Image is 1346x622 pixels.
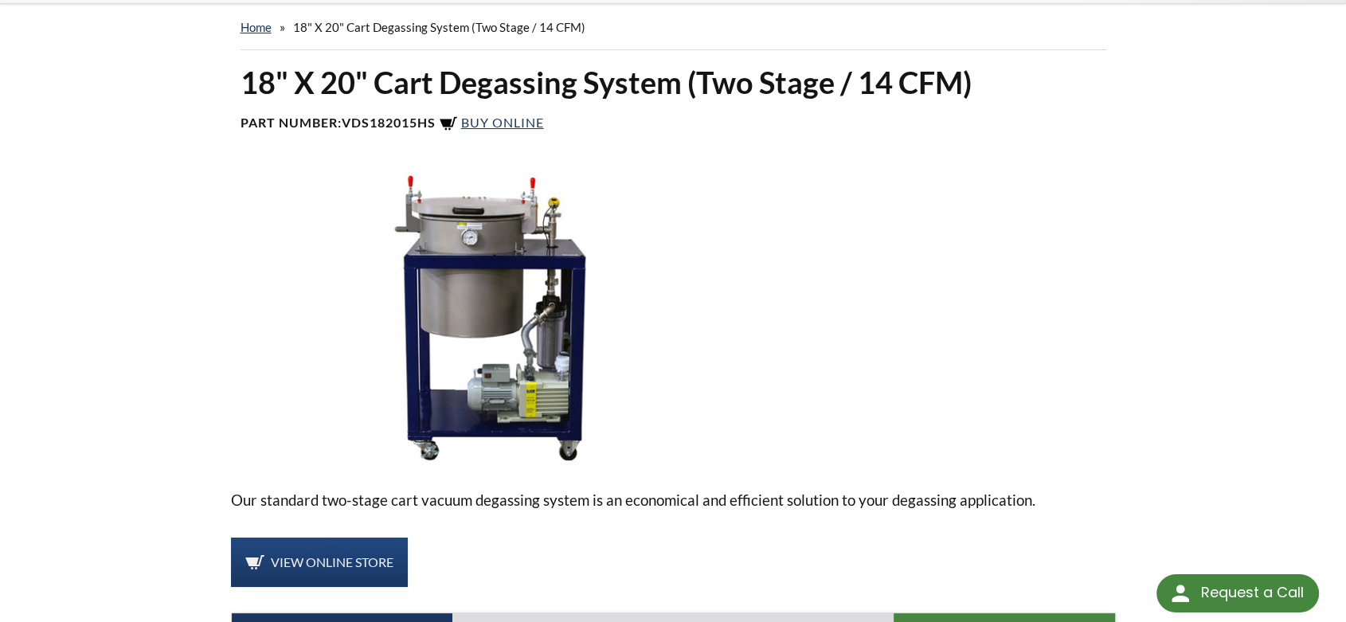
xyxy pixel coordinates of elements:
[271,554,393,569] span: View Online Store
[241,5,1106,50] div: »
[439,115,544,130] a: Buy Online
[231,538,408,587] a: View Online Store
[293,20,585,34] span: 18" X 20" Cart Degassing System (Two Stage / 14 CFM)
[231,488,1116,512] p: Our standard two-stage cart vacuum degassing system is an economical and efficient solution to yo...
[1156,574,1319,612] div: Request a Call
[342,115,436,130] b: VDS182015HS
[461,115,544,130] span: Buy Online
[1200,574,1303,611] div: Request a Call
[231,172,749,463] img: Cart Degas System ”18" X 20", front view
[1168,581,1193,606] img: round button
[241,63,1106,102] h1: 18" X 20" Cart Degassing System (Two Stage / 14 CFM)
[241,115,1106,134] h4: Part Number:
[241,20,272,34] a: home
